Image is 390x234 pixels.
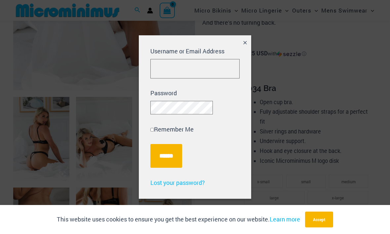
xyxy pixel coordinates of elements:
[150,128,154,132] input: Remember Me
[239,35,251,50] button: Close popup
[305,212,333,227] button: Accept
[270,215,300,223] a: Learn more
[150,179,205,187] a: Lost your password?
[57,215,300,224] p: This website uses cookies to ensure you get the best experience on our website.
[150,125,194,133] label: Remember Me
[150,47,224,55] label: Username or Email Address
[150,89,177,97] label: Password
